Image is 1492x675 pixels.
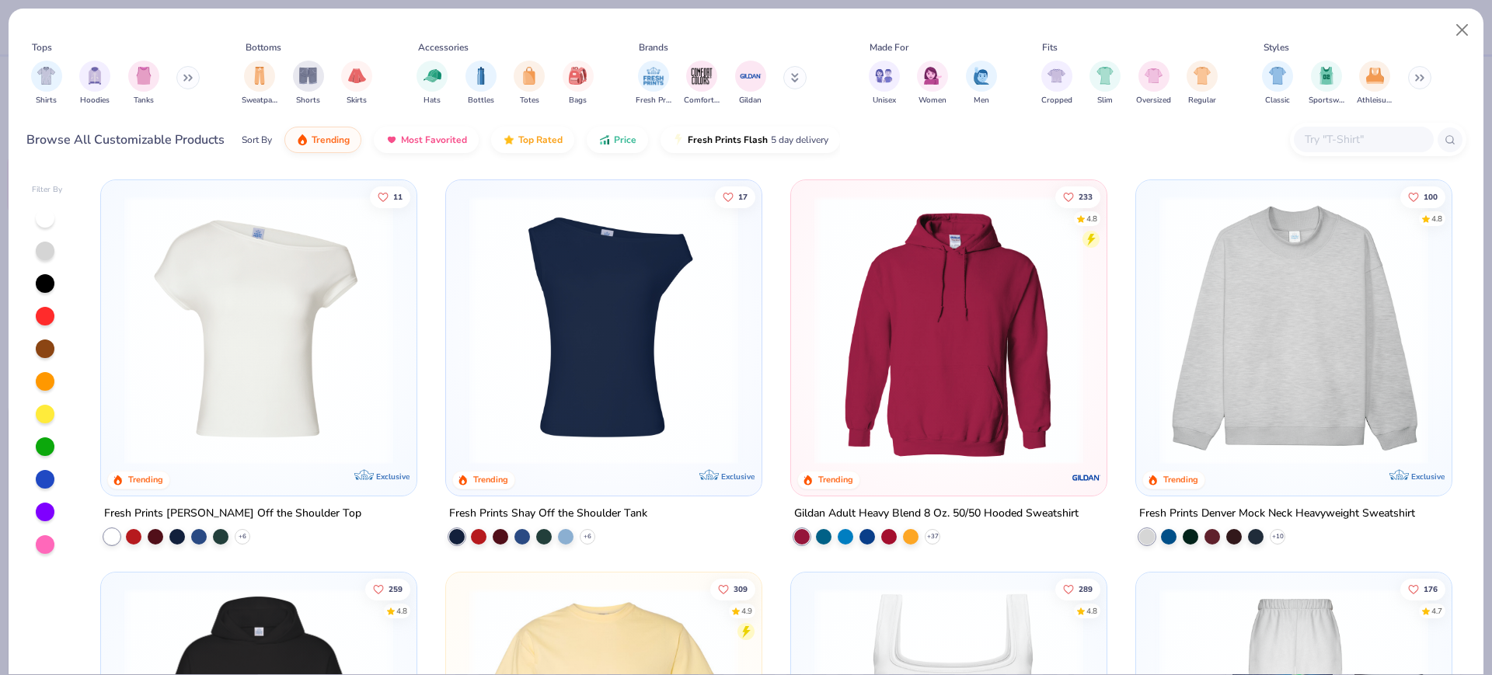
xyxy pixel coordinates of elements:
div: Made For [870,40,908,54]
span: Unisex [873,95,896,106]
img: 5716b33b-ee27-473a-ad8a-9b8687048459 [462,196,746,464]
div: filter for Athleisure [1357,61,1393,106]
span: 17 [738,193,748,200]
div: filter for Totes [514,61,545,106]
div: Brands [639,40,668,54]
img: Bags Image [569,67,586,85]
button: Like [710,578,755,600]
div: filter for Cropped [1041,61,1072,106]
div: filter for Gildan [735,61,766,106]
button: filter button [514,61,545,106]
span: Most Favorited [401,134,467,146]
span: Exclusive [376,471,410,482]
img: Regular Image [1194,67,1211,85]
button: filter button [917,61,948,106]
button: Like [1055,186,1100,207]
button: Like [371,186,411,207]
div: 4.8 [1086,213,1097,224]
span: Shirts [36,95,57,106]
span: Hats [424,95,441,106]
span: Bags [569,95,587,106]
button: filter button [966,61,997,106]
img: Gildan logo [1071,462,1102,493]
button: Like [1055,578,1100,600]
div: Fresh Prints Denver Mock Neck Heavyweight Sweatshirt [1139,504,1415,524]
span: Totes [520,95,539,106]
div: 4.9 [741,605,752,617]
button: Most Favorited [374,127,479,153]
span: Classic [1265,95,1290,106]
button: filter button [79,61,110,106]
div: filter for Tanks [128,61,159,106]
span: Trending [312,134,350,146]
div: filter for Oversized [1136,61,1171,106]
div: filter for Hats [417,61,448,106]
div: filter for Classic [1262,61,1293,106]
img: f5d85501-0dbb-4ee4-b115-c08fa3845d83 [1152,196,1436,464]
div: Bottoms [246,40,281,54]
span: 5 day delivery [771,131,828,149]
img: Unisex Image [875,67,893,85]
input: Try "T-Shirt" [1303,130,1423,148]
img: Gildan Image [739,64,762,88]
span: Slim [1097,95,1113,106]
div: Tops [32,40,52,54]
div: filter for Sweatpants [242,61,277,106]
span: Hoodies [80,95,110,106]
span: Top Rated [518,134,563,146]
span: Fresh Prints [636,95,671,106]
div: Sort By [242,133,272,147]
img: Shirts Image [37,67,55,85]
img: Hats Image [424,67,441,85]
div: filter for Fresh Prints [636,61,671,106]
span: 11 [394,193,403,200]
img: Shorts Image [299,67,317,85]
div: filter for Unisex [869,61,900,106]
div: filter for Bottles [465,61,497,106]
div: Accessories [418,40,469,54]
span: 176 [1424,585,1438,593]
img: Bottles Image [472,67,490,85]
img: Women Image [924,67,942,85]
img: Fresh Prints Image [642,64,665,88]
span: 309 [734,585,748,593]
button: Fresh Prints Flash5 day delivery [661,127,840,153]
span: Bottles [468,95,494,106]
span: Exclusive [1410,471,1444,482]
button: filter button [1309,61,1344,106]
span: Skirts [347,95,367,106]
button: filter button [1089,61,1121,106]
button: filter button [1041,61,1072,106]
button: Like [715,186,755,207]
button: filter button [735,61,766,106]
img: Cropped Image [1048,67,1065,85]
div: filter for Bags [563,61,594,106]
span: Gildan [739,95,762,106]
img: Athleisure Image [1366,67,1384,85]
button: filter button [341,61,372,106]
img: flash.gif [672,134,685,146]
span: 233 [1079,193,1093,200]
button: Top Rated [491,127,574,153]
span: Tanks [134,95,154,106]
span: Shorts [296,95,320,106]
button: filter button [563,61,594,106]
span: + 6 [239,532,246,541]
div: 4.8 [397,605,408,617]
div: Filter By [32,184,63,196]
div: filter for Skirts [341,61,372,106]
button: filter button [242,61,277,106]
button: filter button [1262,61,1293,106]
span: Price [614,134,636,146]
span: + 10 [1271,532,1283,541]
img: Hoodies Image [86,67,103,85]
div: 4.8 [1431,213,1442,224]
span: Exclusive [721,471,755,482]
span: + 6 [584,532,591,541]
span: Athleisure [1357,95,1393,106]
div: filter for Hoodies [79,61,110,106]
div: filter for Women [917,61,948,106]
img: Classic Image [1269,67,1287,85]
img: TopRated.gif [503,134,515,146]
span: Sweatpants [242,95,277,106]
